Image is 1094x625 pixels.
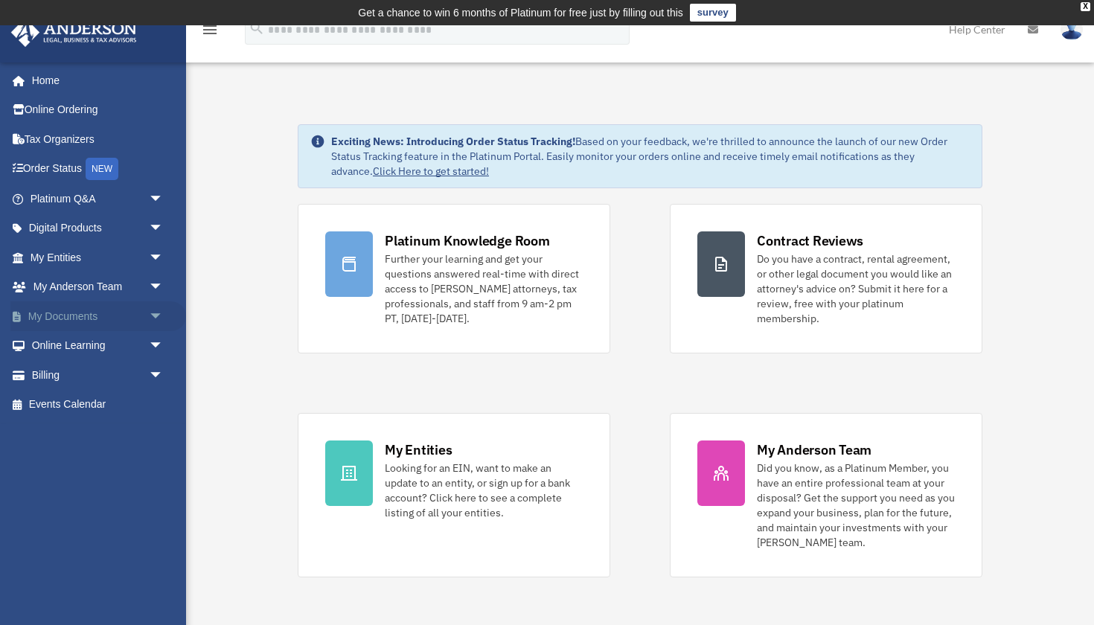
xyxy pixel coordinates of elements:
div: Platinum Knowledge Room [385,231,550,250]
div: Further your learning and get your questions answered real-time with direct access to [PERSON_NAM... [385,251,583,326]
div: Do you have a contract, rental agreement, or other legal document you would like an attorney's ad... [757,251,955,326]
a: My Entitiesarrow_drop_down [10,243,186,272]
div: My Entities [385,440,452,459]
a: Platinum Knowledge Room Further your learning and get your questions answered real-time with dire... [298,204,610,353]
span: arrow_drop_down [149,331,179,362]
div: Did you know, as a Platinum Member, you have an entire professional team at your disposal? Get th... [757,461,955,550]
a: Online Learningarrow_drop_down [10,331,186,361]
a: Order StatusNEW [10,154,186,185]
a: survey [690,4,736,22]
a: Digital Productsarrow_drop_down [10,214,186,243]
span: arrow_drop_down [149,184,179,214]
span: arrow_drop_down [149,214,179,244]
a: Online Ordering [10,95,186,125]
a: My Entities Looking for an EIN, want to make an update to an entity, or sign up for a bank accoun... [298,413,610,577]
a: My Anderson Team Did you know, as a Platinum Member, you have an entire professional team at your... [670,413,982,577]
a: Click Here to get started! [373,164,489,178]
div: Get a chance to win 6 months of Platinum for free just by filling out this [358,4,683,22]
div: NEW [86,158,118,180]
div: Looking for an EIN, want to make an update to an entity, or sign up for a bank account? Click her... [385,461,583,520]
a: Tax Organizers [10,124,186,154]
strong: Exciting News: Introducing Order Status Tracking! [331,135,575,148]
div: close [1081,2,1090,11]
a: Home [10,65,179,95]
img: Anderson Advisors Platinum Portal [7,18,141,47]
a: Billingarrow_drop_down [10,360,186,390]
a: menu [201,26,219,39]
a: Events Calendar [10,390,186,420]
a: Contract Reviews Do you have a contract, rental agreement, or other legal document you would like... [670,204,982,353]
a: My Anderson Teamarrow_drop_down [10,272,186,302]
a: My Documentsarrow_drop_down [10,301,186,331]
span: arrow_drop_down [149,360,179,391]
i: menu [201,21,219,39]
span: arrow_drop_down [149,301,179,332]
div: Contract Reviews [757,231,863,250]
div: Based on your feedback, we're thrilled to announce the launch of our new Order Status Tracking fe... [331,134,970,179]
a: Platinum Q&Aarrow_drop_down [10,184,186,214]
span: arrow_drop_down [149,272,179,303]
i: search [249,20,265,36]
img: User Pic [1061,19,1083,40]
div: My Anderson Team [757,440,871,459]
span: arrow_drop_down [149,243,179,273]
